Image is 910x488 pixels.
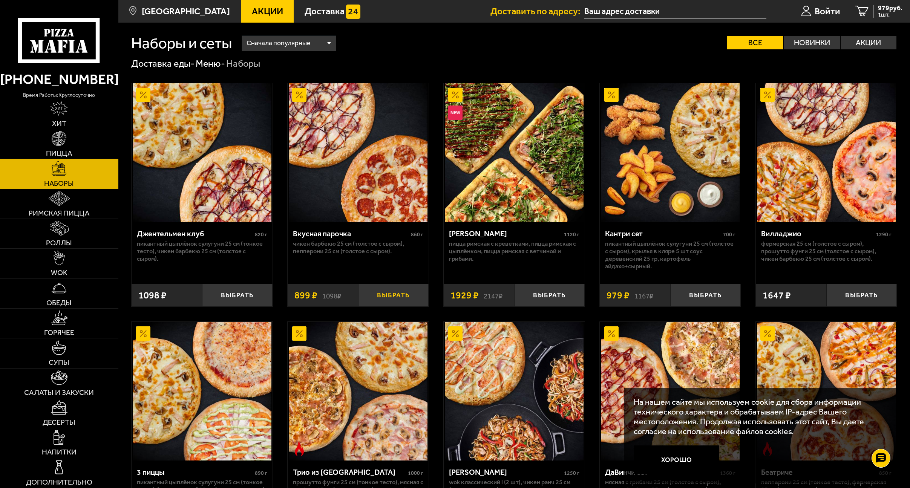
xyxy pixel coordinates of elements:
span: Напитки [42,448,77,456]
span: Десерты [43,419,75,426]
img: Острое блюдо [292,442,306,456]
span: Сначала популярные [247,34,310,52]
img: Вилла Капри [445,322,584,460]
img: Акционный [448,88,463,102]
span: 1250 г [564,470,579,476]
p: Пикантный цыплёнок сулугуни 25 см (толстое с сыром), крылья в кляре 5 шт соус деревенский 25 гр, ... [605,240,736,270]
div: Вилладжио [761,229,875,238]
img: ДаВинчи сет [601,322,740,460]
h1: Наборы и сеты [131,35,232,50]
span: 1120 г [564,231,579,238]
input: Ваш адрес доставки [584,5,766,18]
img: Акционный [760,326,775,341]
span: Наборы [44,180,74,187]
span: Римская пицца [29,210,89,217]
span: Хит [52,120,66,127]
p: Фермерская 25 см (толстое с сыром), Прошутто Фунги 25 см (толстое с сыром), Чикен Барбекю 25 см (... [761,240,892,263]
span: 1 шт. [878,12,902,18]
label: Акции [841,36,896,49]
img: Акционный [604,88,619,102]
img: Беатриче [757,322,896,460]
span: 899 ₽ [294,291,317,300]
a: Акционный3 пиццы [132,322,273,460]
img: 15daf4d41897b9f0e9f617042186c801.svg [346,5,360,19]
div: Трио из [GEOGRAPHIC_DATA] [293,468,406,477]
s: 1098 ₽ [322,291,341,300]
p: Пикантный цыплёнок сулугуни 25 см (тонкое тесто), Чикен Барбекю 25 см (толстое с сыром). [137,240,268,263]
span: 1098 ₽ [138,291,167,300]
span: 1000 г [408,470,423,476]
span: 979 ₽ [607,291,630,300]
div: [PERSON_NAME] [449,468,562,477]
a: АкционныйДаВинчи сет [600,322,741,460]
img: Вкусная парочка [289,83,427,222]
span: Роллы [46,239,72,246]
a: Доставка еды- [131,58,195,69]
span: 820 г [255,231,267,238]
a: АкционныйВкусная парочка [288,83,429,222]
a: Меню- [196,58,225,69]
button: Выбрать [670,284,741,307]
img: Джентельмен клуб [133,83,271,222]
div: 3 пиццы [137,468,253,477]
s: 2147 ₽ [484,291,502,300]
a: АкционныйВилла Капри [444,322,585,460]
span: Доставка [305,7,345,16]
span: Супы [49,359,69,366]
button: Выбрать [514,284,585,307]
a: АкционныйДжентельмен клуб [132,83,273,222]
img: Акционный [292,88,306,102]
button: Хорошо [634,445,719,474]
img: Вилладжио [757,83,896,222]
div: Джентельмен клуб [137,229,253,238]
span: 1929 ₽ [450,291,479,300]
img: Кантри сет [601,83,740,222]
a: АкционныйОстрое блюдоТрио из Рио [288,322,429,460]
span: Доставить по адресу: [490,7,584,16]
p: Пицца Римская с креветками, Пицца Римская с цыплёнком, Пицца Римская с ветчиной и грибами. [449,240,580,263]
img: 3 пиццы [133,322,271,460]
span: 700 г [723,231,735,238]
img: Акционный [136,88,150,102]
img: Акционный [292,326,306,341]
button: Выбрать [826,284,897,307]
img: Акционный [604,326,619,341]
a: АкционныйВилладжио [756,83,897,222]
span: Салаты и закуски [24,389,94,396]
button: Выбрать [358,284,429,307]
img: Акционный [448,326,463,341]
img: Акционный [760,88,775,102]
span: Войти [815,7,840,16]
span: WOK [51,269,67,276]
a: АкционныйОстрое блюдоБеатриче [756,322,897,460]
span: 1290 г [876,231,892,238]
div: Наборы [226,58,260,70]
span: Обеды [46,299,72,306]
span: [GEOGRAPHIC_DATA] [142,7,230,16]
img: Трио из Рио [289,322,427,460]
div: [PERSON_NAME] [449,229,562,238]
label: Новинки [784,36,840,49]
span: 860 г [411,231,423,238]
span: Дополнительно [26,479,92,486]
span: 1647 ₽ [763,291,791,300]
div: ДаВинчи сет [605,468,719,477]
p: На нашем сайте мы используем cookie для сбора информации технического характера и обрабатываем IP... [634,397,883,436]
img: Новинка [448,106,463,120]
a: АкционныйНовинкаМама Миа [444,83,585,222]
label: Все [727,36,783,49]
button: Выбрать [202,284,273,307]
span: Пицца [46,150,72,157]
div: Кантри сет [605,229,722,238]
span: Акции [252,7,283,16]
s: 1167 ₽ [634,291,653,300]
img: Мама Миа [445,83,584,222]
div: Вкусная парочка [293,229,409,238]
a: АкционныйКантри сет [600,83,741,222]
img: Акционный [136,326,150,341]
span: 890 г [255,470,267,476]
span: 979 руб. [878,5,902,12]
p: Чикен Барбекю 25 см (толстое с сыром), Пепперони 25 см (толстое с сыром). [293,240,424,255]
span: Горячее [44,329,74,336]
